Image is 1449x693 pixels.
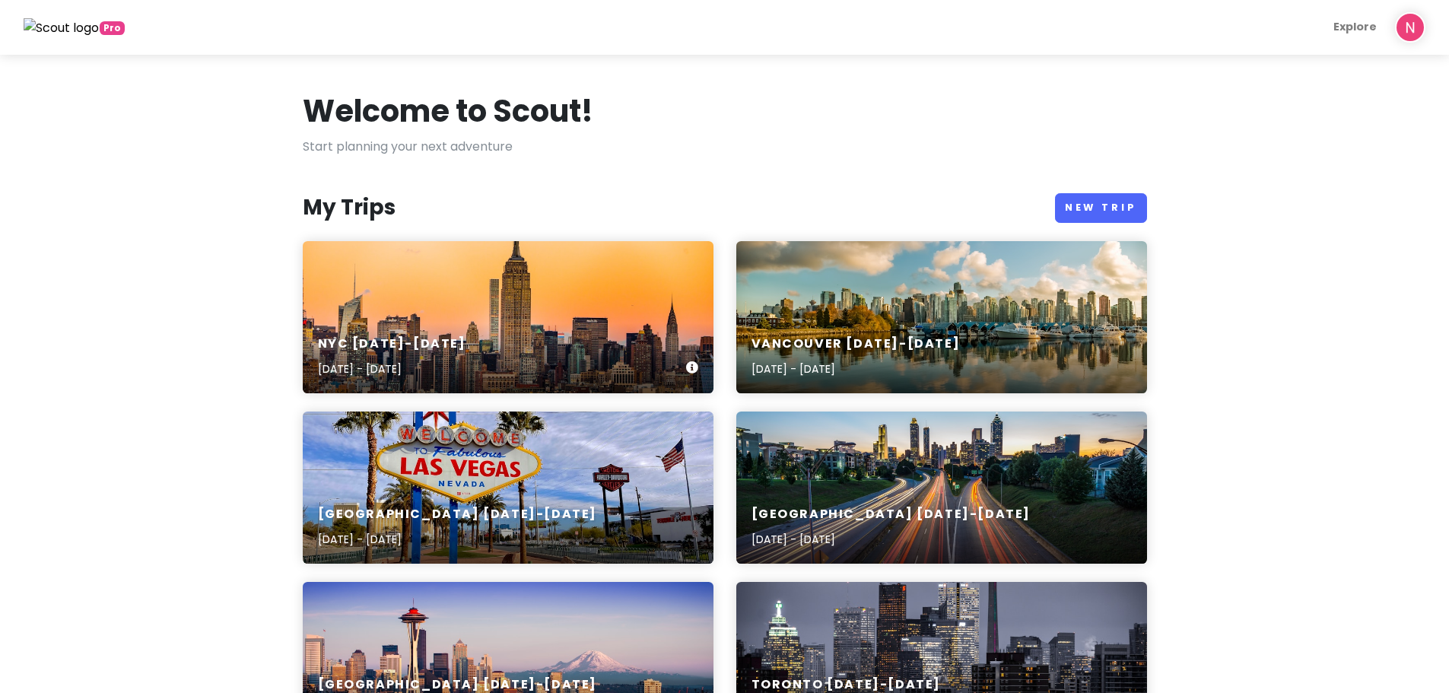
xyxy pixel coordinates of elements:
p: [DATE] - [DATE] [318,361,466,377]
a: New Trip [1055,193,1147,223]
h6: Vancouver [DATE]-[DATE] [752,336,961,352]
a: buildings and body of waterVancouver [DATE]-[DATE][DATE] - [DATE] [736,241,1147,393]
img: Scout logo [24,18,100,38]
h3: My Trips [303,194,396,221]
img: User profile [1395,12,1425,43]
span: greetings, globetrotter [100,21,125,35]
a: timelapse photo of highway during golden hour[GEOGRAPHIC_DATA] [DATE]-[DATE][DATE] - [DATE] [736,412,1147,564]
a: Explore [1327,12,1383,42]
h6: NYC [DATE]-[DATE] [318,336,466,352]
p: [DATE] - [DATE] [752,361,961,377]
h6: [GEOGRAPHIC_DATA] [DATE]-[DATE] [318,677,598,693]
p: Start planning your next adventure [303,137,1147,157]
h1: Welcome to Scout! [303,91,593,131]
a: Pro [24,17,125,37]
h6: [GEOGRAPHIC_DATA] [DATE]-[DATE] [318,507,598,523]
h6: [GEOGRAPHIC_DATA] [DATE]-[DATE] [752,507,1031,523]
p: [DATE] - [DATE] [318,531,598,548]
p: [DATE] - [DATE] [752,531,1031,548]
a: welcome to fabulous las vegas nevada signage[GEOGRAPHIC_DATA] [DATE]-[DATE][DATE] - [DATE] [303,412,713,564]
a: landscape photo of New York Empire State BuildingNYC [DATE]-[DATE][DATE] - [DATE] [303,241,713,393]
h6: Toronto [DATE]-[DATE] [752,677,942,693]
